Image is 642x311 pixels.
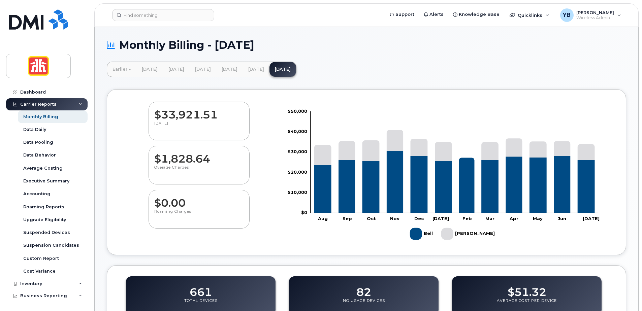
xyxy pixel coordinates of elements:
[314,130,595,165] g: Rogers
[154,209,244,221] p: Roaming Charges
[154,121,244,133] p: [DATE]
[107,62,136,77] a: Earlier
[317,216,327,221] tspan: Aug
[216,62,243,77] a: [DATE]
[410,225,495,243] g: Legend
[288,189,307,195] tspan: $10,000
[390,216,399,221] tspan: Nov
[342,216,352,221] tspan: Sep
[441,225,495,243] g: Rogers
[485,216,494,221] tspan: Mar
[314,151,595,213] g: Bell
[184,298,218,310] p: Total Devices
[190,279,212,298] dd: 661
[154,146,244,165] dd: $1,828.64
[163,62,190,77] a: [DATE]
[508,279,546,298] dd: $51.32
[288,169,307,174] tspan: $20,000
[509,216,518,221] tspan: Apr
[154,165,244,177] p: Overage Charges
[533,216,543,221] tspan: May
[269,62,296,77] a: [DATE]
[462,216,472,221] tspan: Feb
[366,216,376,221] tspan: Oct
[343,298,385,310] p: No Usage Devices
[136,62,163,77] a: [DATE]
[288,129,307,134] tspan: $40,000
[288,108,307,113] tspan: $50,000
[410,225,435,243] g: Bell
[558,216,566,221] tspan: Jun
[432,216,449,221] tspan: [DATE]
[414,216,424,221] tspan: Dec
[583,216,600,221] tspan: [DATE]
[154,102,244,121] dd: $33,921.51
[154,190,244,209] dd: $0.00
[288,108,600,242] g: Chart
[497,298,557,310] p: Average Cost Per Device
[107,39,626,51] h1: Monthly Billing - [DATE]
[288,149,307,154] tspan: $30,000
[190,62,216,77] a: [DATE]
[301,210,307,215] tspan: $0
[243,62,269,77] a: [DATE]
[356,279,371,298] dd: 82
